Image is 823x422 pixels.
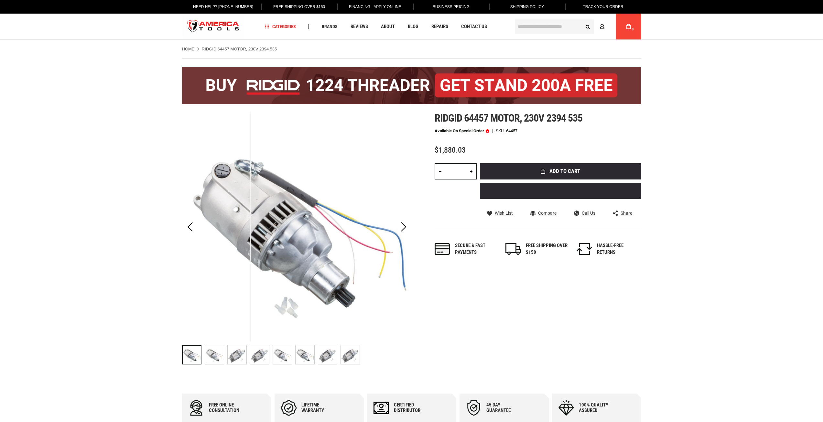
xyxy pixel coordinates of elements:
[182,15,245,39] img: America Tools
[526,242,568,256] div: FREE SHIPPING OVER $150
[318,345,337,364] img: RIDGID 64457 MOTOR, 230V 2394 535
[538,211,557,215] span: Compare
[582,211,595,215] span: Call Us
[209,402,248,413] div: Free online consultation
[435,112,582,124] span: Ridgid 64457 motor, 230v 2394 535
[318,342,341,368] div: RIDGID 64457 MOTOR, 230V 2394 535
[341,342,360,368] div: RIDGID 64457 MOTOR, 230V 2394 535
[301,402,340,413] div: Lifetime warranty
[394,402,433,413] div: Certified Distributor
[250,345,269,364] img: RIDGID 64457 MOTOR, 230V 2394 535
[405,22,421,31] a: Blog
[455,242,497,256] div: Secure & fast payments
[395,112,412,342] div: Next
[458,22,490,31] a: Contact Us
[182,342,205,368] div: RIDGID 64457 MOTOR, 230V 2394 535
[205,345,224,364] img: RIDGID 64457 MOTOR, 230V 2394 535
[227,342,250,368] div: RIDGID 64457 MOTOR, 230V 2394 535
[435,243,450,255] img: payments
[623,14,635,39] a: 0
[295,342,318,368] div: RIDGID 64457 MOTOR, 230V 2394 535
[435,146,466,155] span: $1,880.03
[182,15,245,39] a: store logo
[510,5,544,9] span: Shipping Policy
[182,46,195,52] a: Home
[250,342,273,368] div: RIDGID 64457 MOTOR, 230V 2394 535
[505,243,521,255] img: shipping
[351,24,368,29] span: Reviews
[322,24,338,29] span: Brands
[496,129,506,133] strong: SKU
[549,168,580,174] span: Add to Cart
[265,24,296,29] span: Categories
[228,345,246,364] img: RIDGID 64457 MOTOR, 230V 2394 535
[205,342,227,368] div: RIDGID 64457 MOTOR, 230V 2394 535
[579,402,618,413] div: 100% quality assured
[431,24,448,29] span: Repairs
[461,24,487,29] span: Contact Us
[182,112,198,342] div: Previous
[273,345,292,364] img: RIDGID 64457 MOTOR, 230V 2394 535
[582,20,594,33] button: Search
[348,22,371,31] a: Reviews
[435,129,489,133] p: Available on Special Order
[202,47,277,51] strong: RIDGID 64457 MOTOR, 230V 2394 535
[486,402,525,413] div: 45 day Guarantee
[273,342,295,368] div: RIDGID 64457 MOTOR, 230V 2394 535
[341,345,360,364] img: RIDGID 64457 MOTOR, 230V 2394 535
[487,210,513,216] a: Wish List
[495,211,513,215] span: Wish List
[428,22,451,31] a: Repairs
[480,163,641,179] button: Add to Cart
[530,210,557,216] a: Compare
[506,129,517,133] div: 64457
[182,112,412,342] img: RIDGID 64457 MOTOR, 230V 2394 535
[597,242,639,256] div: HASSLE-FREE RETURNS
[381,24,395,29] span: About
[574,210,595,216] a: Call Us
[296,345,314,364] img: RIDGID 64457 MOTOR, 230V 2394 535
[378,22,398,31] a: About
[262,22,299,31] a: Categories
[182,67,641,104] img: BOGO: Buy the RIDGID® 1224 Threader (26092), get the 92467 200A Stand FREE!
[577,243,592,255] img: returns
[632,27,634,31] span: 0
[319,22,341,31] a: Brands
[408,24,418,29] span: Blog
[621,211,632,215] span: Share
